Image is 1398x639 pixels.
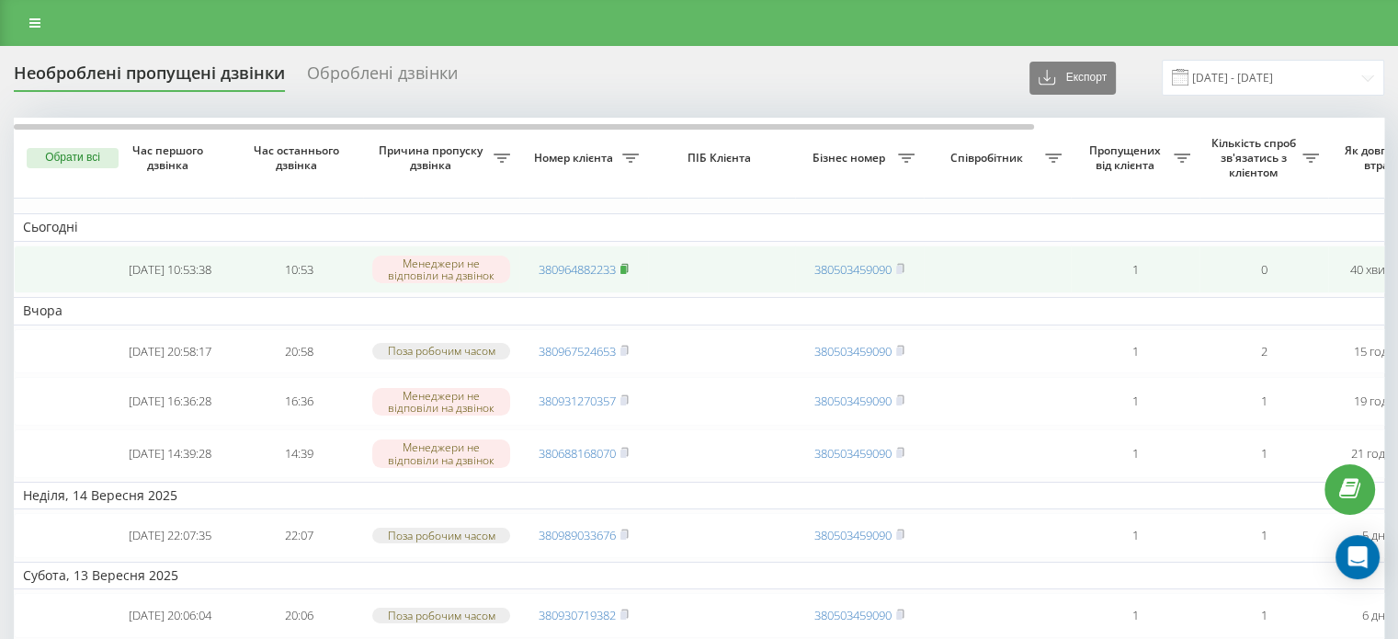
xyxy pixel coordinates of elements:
[539,527,616,543] a: 380989033676
[1199,245,1328,294] td: 0
[539,607,616,623] a: 380930719382
[1199,593,1328,638] td: 1
[106,593,234,638] td: [DATE] 20:06:04
[106,513,234,558] td: [DATE] 22:07:35
[814,445,892,462] a: 380503459090
[664,151,779,165] span: ПІБ Клієнта
[539,445,616,462] a: 380688168070
[372,143,494,172] span: Причина пропуску дзвінка
[1080,143,1174,172] span: Пропущених від клієнта
[1071,245,1199,294] td: 1
[804,151,898,165] span: Бізнес номер
[539,343,616,359] a: 380967524653
[372,388,510,416] div: Менеджери не відповіли на дзвінок
[14,63,285,92] div: Необроблені пропущені дзвінки
[1335,535,1380,579] div: Open Intercom Messenger
[1071,513,1199,558] td: 1
[539,261,616,278] a: 380964882233
[1071,593,1199,638] td: 1
[234,593,363,638] td: 20:06
[1071,329,1199,374] td: 1
[234,513,363,558] td: 22:07
[1199,429,1328,478] td: 1
[1071,377,1199,426] td: 1
[1071,429,1199,478] td: 1
[307,63,458,92] div: Оброблені дзвінки
[372,528,510,543] div: Поза робочим часом
[814,393,892,409] a: 380503459090
[372,608,510,623] div: Поза робочим часом
[933,151,1045,165] span: Співробітник
[1199,377,1328,426] td: 1
[814,607,892,623] a: 380503459090
[529,151,622,165] span: Номер клієнта
[372,343,510,359] div: Поза робочим часом
[120,143,220,172] span: Час першого дзвінка
[106,245,234,294] td: [DATE] 10:53:38
[234,329,363,374] td: 20:58
[1199,513,1328,558] td: 1
[539,393,616,409] a: 380931270357
[1199,329,1328,374] td: 2
[372,256,510,283] div: Менеджери не відповіли на дзвінок
[234,377,363,426] td: 16:36
[106,377,234,426] td: [DATE] 16:36:28
[1209,136,1302,179] span: Кількість спроб зв'язатись з клієнтом
[814,261,892,278] a: 380503459090
[106,329,234,374] td: [DATE] 20:58:17
[814,527,892,543] a: 380503459090
[1029,62,1116,95] button: Експорт
[814,343,892,359] a: 380503459090
[234,429,363,478] td: 14:39
[27,148,119,168] button: Обрати всі
[372,439,510,467] div: Менеджери не відповіли на дзвінок
[249,143,348,172] span: Час останнього дзвінка
[234,245,363,294] td: 10:53
[106,429,234,478] td: [DATE] 14:39:28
